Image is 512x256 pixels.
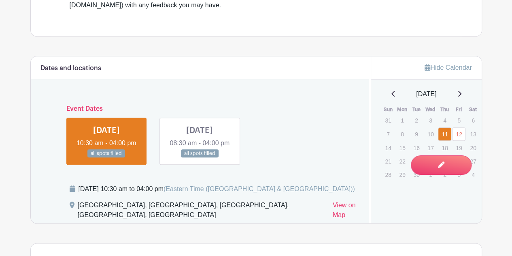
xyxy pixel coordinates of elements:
[425,64,472,71] a: Hide Calendar
[452,155,465,168] p: 26
[424,114,437,127] p: 3
[466,168,480,181] p: 4
[438,142,451,154] p: 18
[381,142,395,154] p: 14
[452,127,465,141] a: 12
[424,142,437,154] p: 17
[438,127,451,141] a: 11
[164,185,355,192] span: (Eastern Time ([GEOGRAPHIC_DATA] & [GEOGRAPHIC_DATA]))
[395,128,409,140] p: 8
[424,128,437,140] p: 10
[60,105,340,113] h6: Event Dates
[381,128,395,140] p: 7
[40,65,101,72] h6: Dates and locations
[395,142,409,154] p: 15
[452,142,465,154] p: 19
[438,155,451,168] p: 25
[466,105,480,114] th: Sat
[466,114,480,127] p: 6
[452,114,465,127] p: 5
[438,105,452,114] th: Thu
[410,168,423,181] p: 30
[466,155,480,168] p: 27
[424,155,437,168] p: 24
[452,105,466,114] th: Fri
[381,155,395,168] p: 21
[438,114,451,127] p: 4
[416,89,436,99] span: [DATE]
[395,114,409,127] p: 1
[410,155,423,168] p: 23
[409,105,423,114] th: Tue
[410,114,423,127] p: 2
[466,128,480,140] p: 13
[79,184,355,194] div: [DATE] 10:30 am to 04:00 pm
[395,168,409,181] p: 29
[423,105,438,114] th: Wed
[381,105,395,114] th: Sun
[410,128,423,140] p: 9
[466,142,480,154] p: 20
[410,142,423,154] p: 16
[395,105,409,114] th: Mon
[78,200,326,223] div: [GEOGRAPHIC_DATA], [GEOGRAPHIC_DATA], [GEOGRAPHIC_DATA], [GEOGRAPHIC_DATA], [GEOGRAPHIC_DATA]
[395,155,409,168] p: 22
[381,168,395,181] p: 28
[381,114,395,127] p: 31
[333,200,359,223] a: View on Map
